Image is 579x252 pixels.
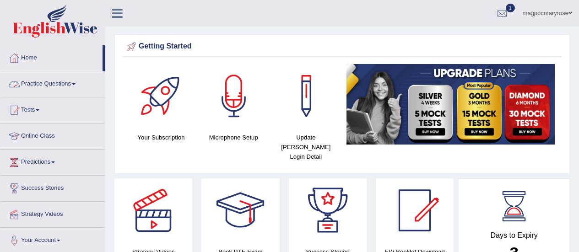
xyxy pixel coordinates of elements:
h4: Your Subscription [130,133,193,142]
a: Tests [0,97,105,120]
a: Home [0,45,103,68]
a: Online Class [0,123,105,146]
img: small5.jpg [346,64,555,145]
a: Your Account [0,228,105,251]
a: Practice Questions [0,71,105,94]
div: Getting Started [125,40,559,54]
h4: Update [PERSON_NAME] Login Detail [274,133,337,161]
h4: Days to Expiry [469,231,559,240]
a: Predictions [0,150,105,172]
span: 1 [506,4,515,12]
h4: Microphone Setup [202,133,265,142]
a: Strategy Videos [0,202,105,225]
a: Success Stories [0,176,105,198]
